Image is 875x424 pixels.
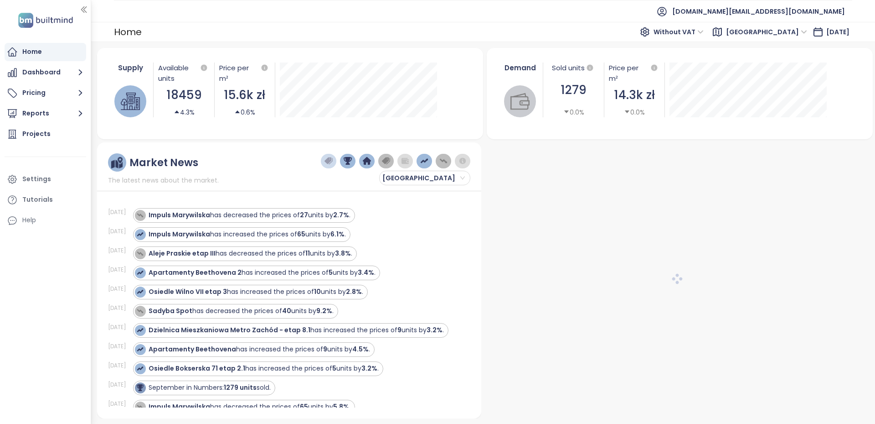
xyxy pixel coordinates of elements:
[22,215,36,226] div: Help
[158,63,209,84] div: Available units
[5,191,86,209] a: Tutorials
[174,109,180,115] span: caret-up
[137,231,143,237] img: icon
[332,364,336,373] strong: 5
[149,210,210,220] strong: Impuls Marywilska
[149,249,352,258] div: has decreased the prices of units by .
[22,194,53,205] div: Tutorials
[726,25,807,39] span: Warszawa
[5,105,86,123] button: Reports
[149,268,376,277] div: has increased the prices of units by .
[108,175,219,185] span: The latest news about the market.
[149,268,242,277] strong: Apartamenty Beethovena 2
[137,384,143,391] img: icon
[137,327,143,333] img: icon
[624,107,645,117] div: 0.0%
[108,381,131,389] div: [DATE]
[335,249,351,258] strong: 3.8%
[137,308,143,314] img: icon
[137,365,143,372] img: icon
[420,157,428,165] img: price-increases.png
[149,364,379,373] div: has increased the prices of units by .
[397,325,401,335] strong: 9
[137,288,143,295] img: icon
[129,157,198,168] div: Market News
[300,210,308,220] strong: 27
[108,342,131,351] div: [DATE]
[305,249,310,258] strong: 11
[149,325,310,335] strong: Dzielnica Mieszkaniowa Metro Zachód - etap 8.1
[5,170,86,188] a: Settings
[329,268,333,277] strong: 5
[401,157,409,165] img: wallet-dark-grey.png
[624,109,630,115] span: caret-down
[300,402,308,411] strong: 65
[316,306,332,315] strong: 9.2%
[108,323,131,331] div: [DATE]
[174,107,195,117] div: 4.3%
[382,157,390,165] img: price-tag-grey.png
[346,287,362,296] strong: 2.8%
[324,157,333,165] img: price-tag-dark-blue.png
[158,86,209,105] div: 18459
[219,63,259,84] div: Price per m²
[149,364,245,373] strong: Osiedle Bokserska 71 etap 2.1
[439,157,448,165] img: price-decreases.png
[224,383,257,392] strong: 1279 units
[149,306,334,316] div: has decreased the prices of units by .
[22,46,42,58] div: Home
[502,63,539,73] div: Demand
[108,400,131,408] div: [DATE]
[108,246,131,255] div: [DATE]
[149,287,363,297] div: has increased the prices of units by .
[149,383,271,393] div: September in Numbers: sold.
[234,107,255,117] div: 0.6%
[137,212,143,218] img: icon
[363,157,371,165] img: home-dark-blue.png
[609,86,660,105] div: 14.3k zł
[137,403,143,410] img: icon
[358,268,374,277] strong: 3.4%
[361,364,377,373] strong: 3.2%
[344,157,352,165] img: trophy-dark-blue.png
[149,230,210,239] strong: Impuls Marywilska
[108,266,131,274] div: [DATE]
[149,345,370,354] div: has increased the prices of units by .
[137,250,143,256] img: icon
[609,63,660,84] div: Price per m²
[333,402,349,411] strong: 5.8%
[548,81,599,99] div: 1279
[108,304,131,312] div: [DATE]
[149,402,210,411] strong: Impuls Marywilska
[108,285,131,293] div: [DATE]
[149,345,236,354] strong: Apartamenty Beethovena
[234,109,241,115] span: caret-up
[15,11,76,30] img: logo
[149,230,346,239] div: has increased the prices of units by .
[137,346,143,352] img: icon
[149,210,350,220] div: has decreased the prices of units by .
[121,92,140,111] img: house
[5,125,86,143] a: Projects
[5,211,86,230] div: Help
[458,157,467,165] img: information-circle.png
[282,306,291,315] strong: 40
[108,208,131,216] div: [DATE]
[297,230,305,239] strong: 65
[149,287,227,296] strong: Osiedle Wilno VII etap 3
[219,86,270,105] div: 15.6k zł
[22,173,51,185] div: Settings
[548,63,599,73] div: Sold units
[352,345,369,354] strong: 4.5%
[826,27,849,37] span: [DATE]
[5,63,86,82] button: Dashboard
[113,63,149,73] div: Supply
[22,128,51,140] div: Projects
[382,171,465,185] span: Warszawa
[510,92,530,111] img: wallet
[108,361,131,370] div: [DATE]
[149,306,192,315] strong: Sadyba Spot
[111,157,123,168] img: ruler
[654,25,704,39] span: Without VAT
[5,43,86,61] a: Home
